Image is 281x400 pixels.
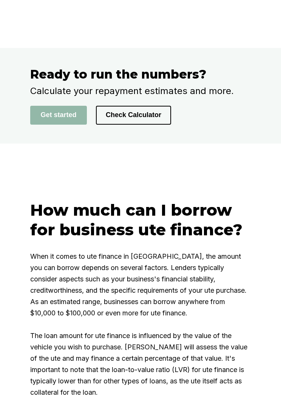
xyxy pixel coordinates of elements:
p: Calculate your repayment estimates and more. [30,85,251,97]
button: Get started [30,106,87,125]
button: Check Calculator [96,106,171,125]
a: Get started [30,111,87,119]
p: When it comes to ute finance in [GEOGRAPHIC_DATA], the amount you can borrow depends on several f... [30,251,251,398]
h2: How much can I borrow for business ute finance? [30,200,251,239]
h3: Ready to run the numbers? [30,67,251,82]
a: Check Calculator [96,111,171,119]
